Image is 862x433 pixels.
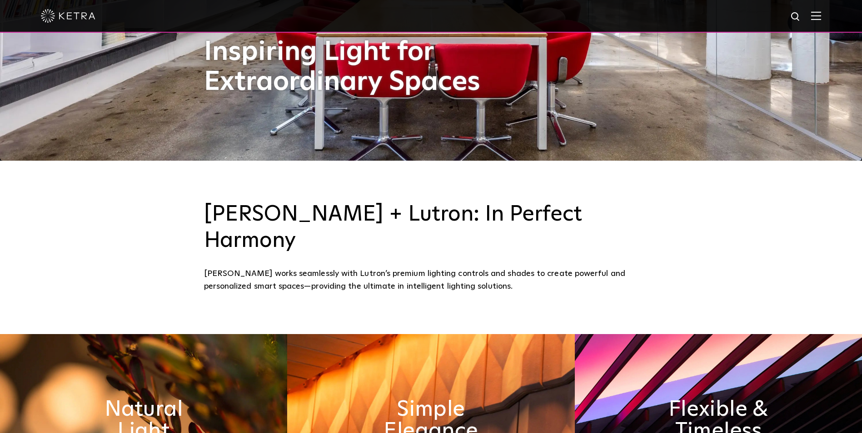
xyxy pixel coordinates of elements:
[204,202,658,254] h3: [PERSON_NAME] + Lutron: In Perfect Harmony
[204,267,658,293] div: [PERSON_NAME] works seamlessly with Lutron’s premium lighting controls and shades to create power...
[790,11,802,23] img: search icon
[811,11,821,20] img: Hamburger%20Nav.svg
[41,9,95,23] img: ketra-logo-2019-white
[204,37,499,97] h1: Inspiring Light for Extraordinary Spaces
